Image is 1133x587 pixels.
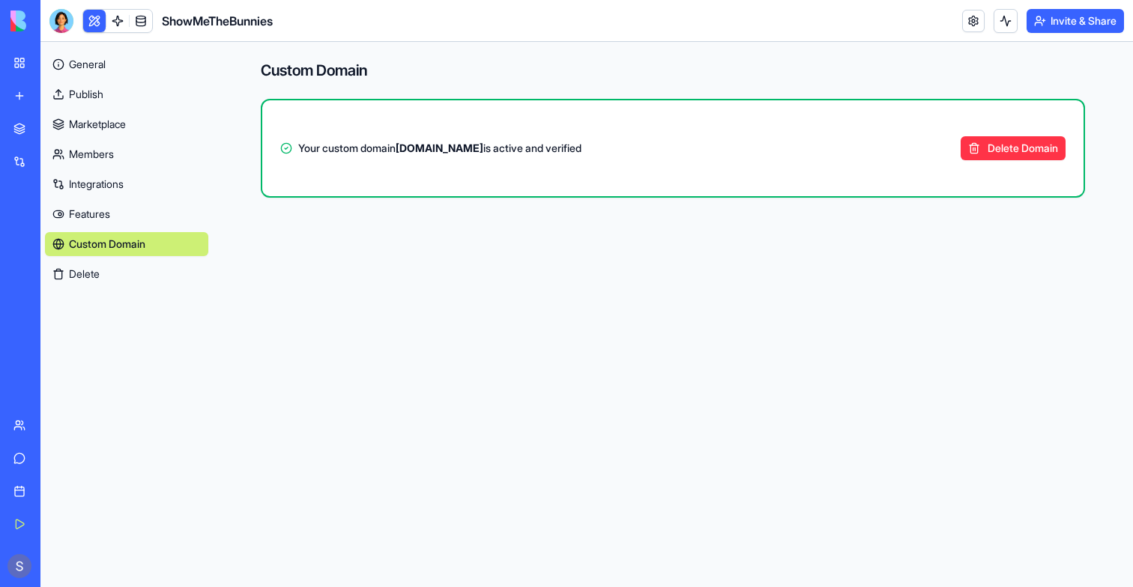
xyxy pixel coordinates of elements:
img: logo [10,10,103,31]
a: Custom Domain [45,232,208,256]
button: Invite & Share [1027,9,1124,33]
a: Integrations [45,172,208,196]
strong: [DOMAIN_NAME] [396,142,483,154]
a: Marketplace [45,112,208,136]
h4: Custom Domain [261,60,1085,81]
button: Delete [45,262,208,286]
span: ShowMeTheBunnies [162,12,273,30]
button: Delete Domain [961,136,1066,160]
a: Members [45,142,208,166]
a: General [45,52,208,76]
a: Features [45,202,208,226]
a: Publish [45,82,208,106]
span: Your custom domain is active and verified [298,141,581,156]
img: ACg8ocJg4p_dPqjhSL03u1SIVTGQdpy5AIiJU7nt3TQW-L-gyDNKzg=s96-c [7,554,31,578]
